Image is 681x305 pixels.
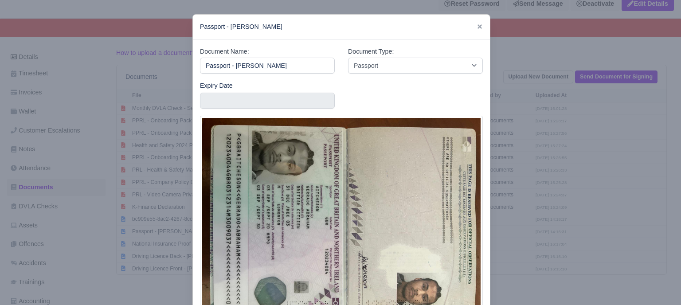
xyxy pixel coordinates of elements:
[348,47,394,57] label: Document Type:
[200,81,233,91] label: Expiry Date
[200,47,249,57] label: Document Name:
[193,15,490,39] div: Passport - [PERSON_NAME]
[637,262,681,305] iframe: Chat Widget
